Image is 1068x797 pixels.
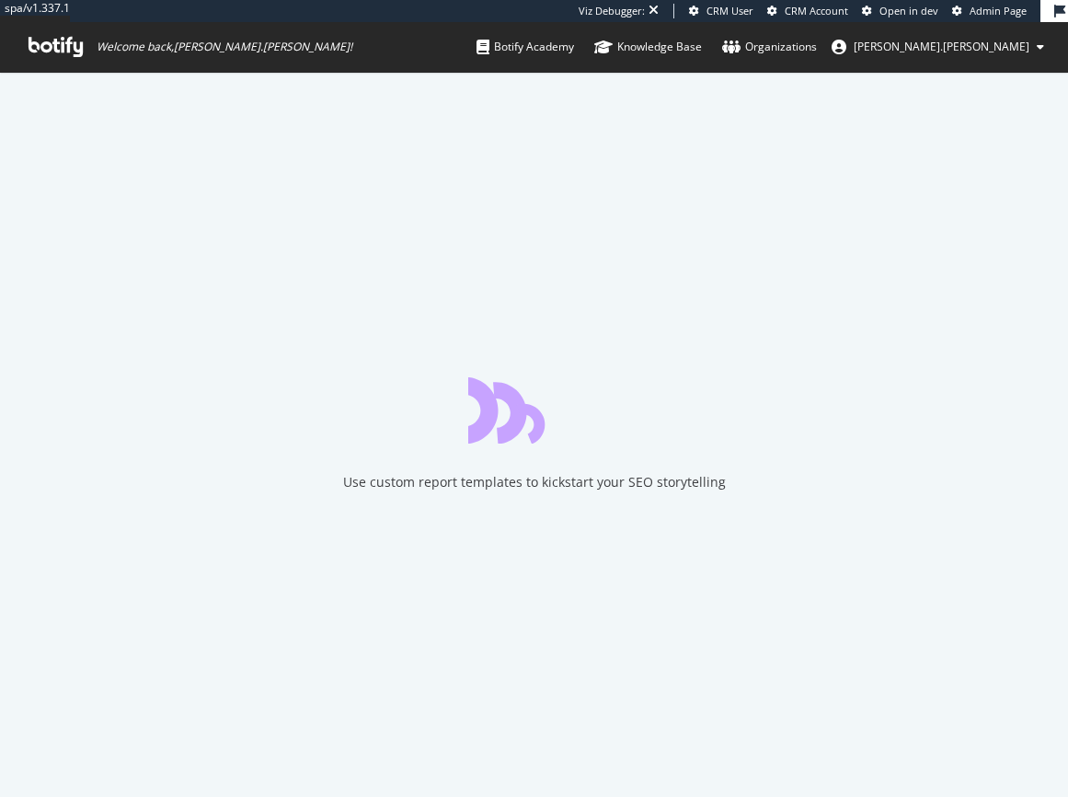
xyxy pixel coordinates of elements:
[785,4,848,17] span: CRM Account
[879,4,938,17] span: Open in dev
[767,4,848,18] a: CRM Account
[722,38,817,56] div: Organizations
[594,38,702,56] div: Knowledge Base
[477,38,574,56] div: Botify Academy
[722,22,817,72] a: Organizations
[343,473,726,491] div: Use custom report templates to kickstart your SEO storytelling
[97,40,352,54] span: Welcome back, [PERSON_NAME].[PERSON_NAME] !
[952,4,1027,18] a: Admin Page
[970,4,1027,17] span: Admin Page
[689,4,753,18] a: CRM User
[468,377,601,444] div: animation
[477,22,574,72] a: Botify Academy
[594,22,702,72] a: Knowledge Base
[706,4,753,17] span: CRM User
[817,32,1059,62] button: [PERSON_NAME].[PERSON_NAME]
[862,4,938,18] a: Open in dev
[579,4,645,18] div: Viz Debugger:
[854,39,1029,54] span: colin.reid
